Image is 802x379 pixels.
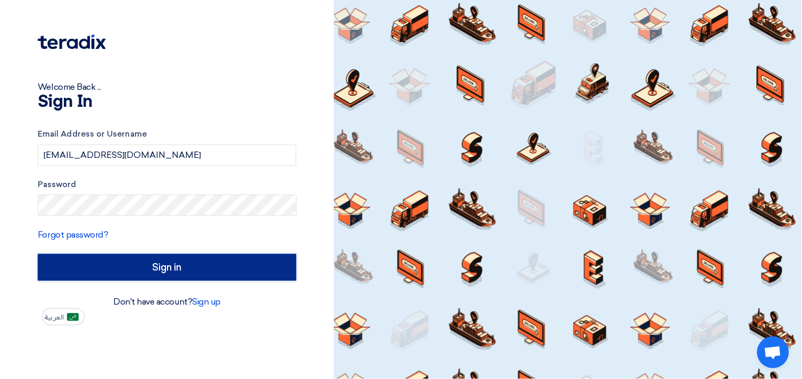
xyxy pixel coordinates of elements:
label: Email Address or Username [38,128,296,140]
a: Sign up [192,297,221,307]
input: Sign in [38,254,296,281]
div: Open chat [757,336,789,368]
img: ar-AR.png [67,313,79,321]
label: Password [38,179,296,191]
div: Welcome Back ... [38,81,296,94]
img: Teradix logo [38,35,106,49]
a: Forgot password? [38,230,108,240]
div: Don't have account? [38,296,296,308]
input: Enter your business email or username [38,145,296,166]
button: العربية [42,308,85,325]
span: العربية [45,314,64,321]
h1: Sign In [38,94,296,111]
